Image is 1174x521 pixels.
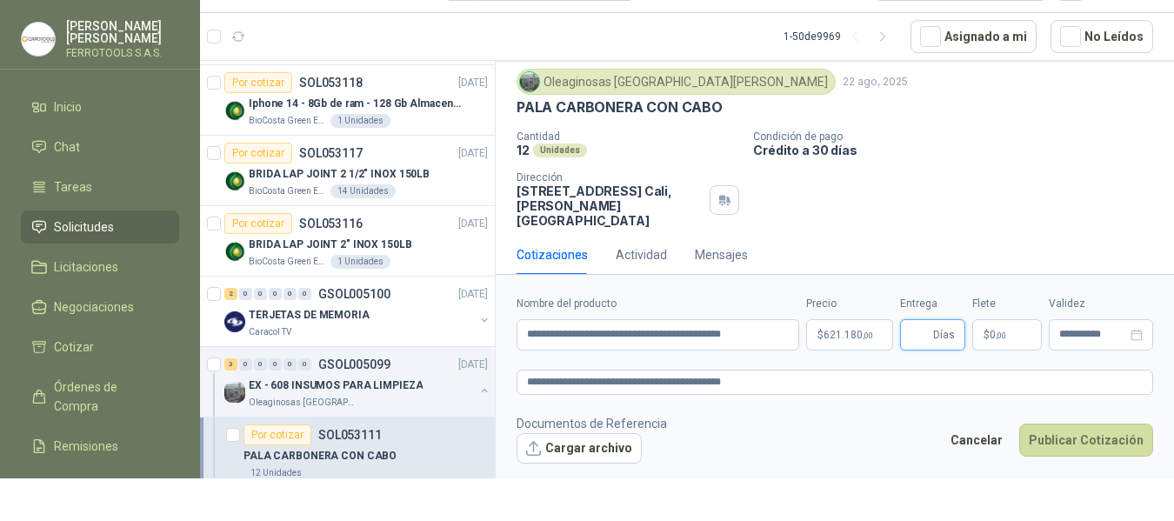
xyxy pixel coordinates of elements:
[243,424,311,445] div: Por cotizar
[299,77,363,89] p: SOL053118
[249,237,412,253] p: BRIDA LAP JOINT 2" INOX 150LB
[21,291,179,324] a: Negociaciones
[21,130,179,164] a: Chat
[54,177,92,197] span: Tareas
[54,297,134,317] span: Negociaciones
[753,143,1167,157] p: Crédito a 30 días
[458,75,488,91] p: [DATE]
[21,250,179,284] a: Licitaciones
[863,331,873,340] span: ,00
[21,470,179,503] a: Configuración
[54,377,163,416] span: Órdenes de Compra
[224,354,491,410] a: 3 0 0 0 0 0 GSOL005099[DATE] Company LogoEX - 608 INSUMOS PARA LIMPIEZAOleaginosas [GEOGRAPHIC_DA...
[299,217,363,230] p: SOL053116
[200,65,495,136] a: Por cotizarSOL053118[DATE] Company LogoIphone 14 - 8Gb de ram - 128 Gb AlmacenamientoBioCosta Gre...
[806,319,893,351] p: $621.180,00
[330,114,390,128] div: 1 Unidades
[224,143,292,164] div: Por cotizar
[21,90,179,124] a: Inicio
[806,296,893,312] label: Precio
[458,216,488,232] p: [DATE]
[318,288,390,300] p: GSOL005100
[54,97,82,117] span: Inicio
[298,358,311,371] div: 0
[224,358,237,371] div: 3
[224,72,292,93] div: Por cotizar
[517,433,642,464] button: Cargar archivo
[283,288,297,300] div: 0
[616,245,667,264] div: Actividad
[21,331,179,364] a: Cotizar
[972,296,1042,312] label: Flete
[517,143,530,157] p: 12
[224,311,245,332] img: Company Logo
[318,429,382,441] p: SOL053111
[224,241,245,262] img: Company Logo
[269,358,282,371] div: 0
[249,396,358,410] p: Oleaginosas [GEOGRAPHIC_DATA][PERSON_NAME]
[224,382,245,403] img: Company Logo
[54,337,94,357] span: Cotizar
[458,357,488,373] p: [DATE]
[517,296,799,312] label: Nombre del producto
[224,213,292,234] div: Por cotizar
[900,296,965,312] label: Entrega
[318,358,390,371] p: GSOL005099
[933,320,955,350] span: Días
[1019,424,1153,457] button: Publicar Cotización
[66,48,179,58] p: FERROTOOLS S.A.S.
[249,377,423,394] p: EX - 608 INSUMOS PARA LIMPIEZA
[54,137,80,157] span: Chat
[243,466,309,480] div: 12 Unidades
[753,130,1167,143] p: Condición de pago
[784,23,897,50] div: 1 - 50 de 9969
[972,319,1042,351] p: $ 0,00
[517,98,723,117] p: PALA CARBONERA CON CABO
[517,69,836,95] div: Oleaginosas [GEOGRAPHIC_DATA][PERSON_NAME]
[249,307,370,324] p: TERJETAS DE MEMORIA
[249,114,327,128] p: BioCosta Green Energy S.A.S
[66,20,179,44] p: [PERSON_NAME] [PERSON_NAME]
[517,184,703,228] p: [STREET_ADDRESS] Cali , [PERSON_NAME][GEOGRAPHIC_DATA]
[249,184,327,198] p: BioCosta Green Energy S.A.S
[996,331,1006,340] span: ,00
[824,330,873,340] span: 621.180
[200,206,495,277] a: Por cotizarSOL053116[DATE] Company LogoBRIDA LAP JOINT 2" INOX 150LBBioCosta Green Energy S.A.S1 ...
[298,288,311,300] div: 0
[249,96,465,112] p: Iphone 14 - 8Gb de ram - 128 Gb Almacenamiento
[517,245,588,264] div: Cotizaciones
[54,437,118,456] span: Remisiones
[54,257,118,277] span: Licitaciones
[224,284,491,339] a: 2 0 0 0 0 0 GSOL005100[DATE] Company LogoTERJETAS DE MEMORIACaracol TV
[911,20,1037,53] button: Asignado a mi
[239,358,252,371] div: 0
[200,417,495,488] a: Por cotizarSOL053111PALA CARBONERA CON CABO12 Unidades
[269,288,282,300] div: 0
[695,245,748,264] div: Mensajes
[224,288,237,300] div: 2
[458,145,488,162] p: [DATE]
[299,147,363,159] p: SOL053117
[21,430,179,463] a: Remisiones
[458,286,488,303] p: [DATE]
[990,330,1006,340] span: 0
[1049,296,1153,312] label: Validez
[54,217,114,237] span: Solicitudes
[517,130,739,143] p: Cantidad
[224,100,245,121] img: Company Logo
[224,170,245,191] img: Company Logo
[254,358,267,371] div: 0
[239,288,252,300] div: 0
[1051,20,1153,53] button: No Leídos
[254,288,267,300] div: 0
[21,371,179,423] a: Órdenes de Compra
[843,74,908,90] p: 22 ago, 2025
[517,414,667,433] p: Documentos de Referencia
[984,330,990,340] span: $
[249,166,430,183] p: BRIDA LAP JOINT 2 1/2" INOX 150LB
[200,136,495,206] a: Por cotizarSOL053117[DATE] Company LogoBRIDA LAP JOINT 2 1/2" INOX 150LBBioCosta Green Energy S.A...
[283,358,297,371] div: 0
[21,170,179,204] a: Tareas
[21,210,179,244] a: Solicitudes
[330,255,390,269] div: 1 Unidades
